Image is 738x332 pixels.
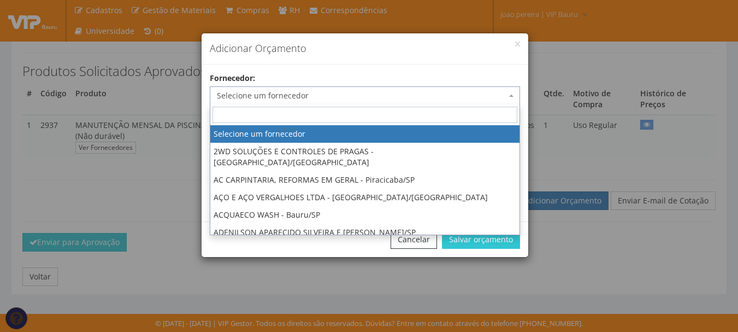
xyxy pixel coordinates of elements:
li: ADENILSON APARECIDO SILVEIRA E [PERSON_NAME]/SP [210,224,519,241]
button: Salvar orçamento [442,230,520,249]
button: Cancelar [391,230,437,249]
li: ACQUAECO WASH - Bauru/SP [210,206,519,224]
li: AC CARPINTARIA, REFORMAS EM GERAL - Piracicaba/SP [210,171,519,189]
span: Selecione um fornecedor [217,90,506,101]
span: Selecione um fornecedor [210,86,520,105]
li: Selecione um fornecedor [210,125,519,143]
li: 2WD SOLUÇÕES E CONTROLES DE PRAGAS - [GEOGRAPHIC_DATA]/[GEOGRAPHIC_DATA] [210,143,519,171]
label: Fornecedor: [210,73,255,84]
li: AÇO E AÇO VERGALHOES LTDA - [GEOGRAPHIC_DATA]/[GEOGRAPHIC_DATA] [210,189,519,206]
h4: Adicionar Orçamento [210,42,520,56]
